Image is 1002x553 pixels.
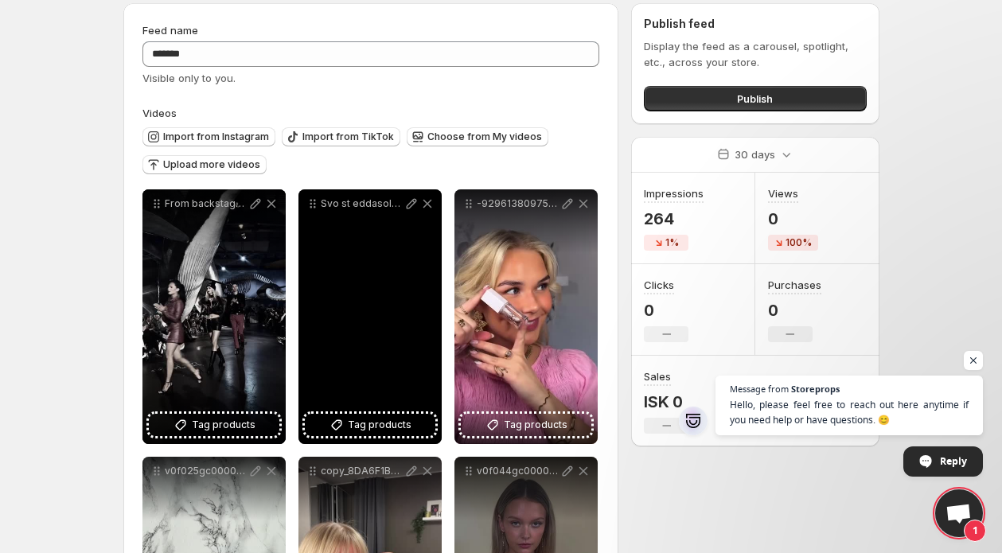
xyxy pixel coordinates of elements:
p: 0 [768,209,818,228]
div: Open chat [935,489,983,537]
span: Publish [737,91,773,107]
button: Tag products [461,414,591,436]
button: Tag products [149,414,279,436]
button: Import from Instagram [142,127,275,146]
span: Tag products [504,417,567,433]
p: v0f025gc0000cqbdcv7og65vc6b4g43g [165,465,248,477]
span: Import from TikTok [302,130,394,143]
h3: Views [768,185,798,201]
p: 264 [644,209,704,228]
p: Svo st eddasoldis a [PERSON_NAME] sig til me okkar vinslu vrum Get yours now inn dewy [321,197,404,210]
button: Choose from My videos [407,127,548,146]
p: ISK 0 [644,392,688,411]
span: Choose from My videos [427,130,542,143]
h3: Impressions [644,185,704,201]
p: copy_8DA6F1B8-7928-4662-ACFA-67012A78D823 [321,465,404,477]
span: Hello, please feel free to reach out here anytime if you need help or have questions. 😊 [730,397,969,427]
div: -9296138097500413062bcbfb3bbfa44e329308f361f075c329Tag products [454,189,598,444]
p: From backstage to the spotlight Dewy Cosmetics er stoltur styrktaraili Erlendur Fashion Week [GEO... [165,197,248,210]
p: 30 days [735,146,775,162]
p: Display the feed as a carousel, spotlight, etc., across your store. [644,38,866,70]
p: 0 [644,301,688,320]
span: Tag products [192,417,255,433]
div: Svo st eddasoldis a [PERSON_NAME] sig til me okkar vinslu vrum Get yours now inn dewyTag products [298,189,442,444]
h2: Publish feed [644,16,866,32]
h3: Sales [644,368,671,384]
span: Feed name [142,24,198,37]
p: 0 [768,301,821,320]
button: Publish [644,86,866,111]
span: Reply [940,447,967,475]
span: Visible only to you. [142,72,236,84]
span: Message from [730,384,789,393]
button: Import from TikTok [282,127,400,146]
span: Tag products [348,417,411,433]
p: -9296138097500413062bcbfb3bbfa44e329308f361f075c329 [477,197,559,210]
h3: Purchases [768,277,821,293]
span: Storeprops [791,384,840,393]
span: Videos [142,107,177,119]
button: Tag products [305,414,435,436]
span: 1 [964,520,986,542]
button: Upload more videos [142,155,267,174]
span: Upload more videos [163,158,260,171]
span: Import from Instagram [163,130,269,143]
span: 100% [786,236,812,249]
h3: Clicks [644,277,674,293]
div: From backstage to the spotlight Dewy Cosmetics er stoltur styrktaraili Erlendur Fashion Week [GEO... [142,189,286,444]
p: v0f044gc0000crfl0hvog65lqnnvljf0 [477,465,559,477]
span: 1% [665,236,679,249]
